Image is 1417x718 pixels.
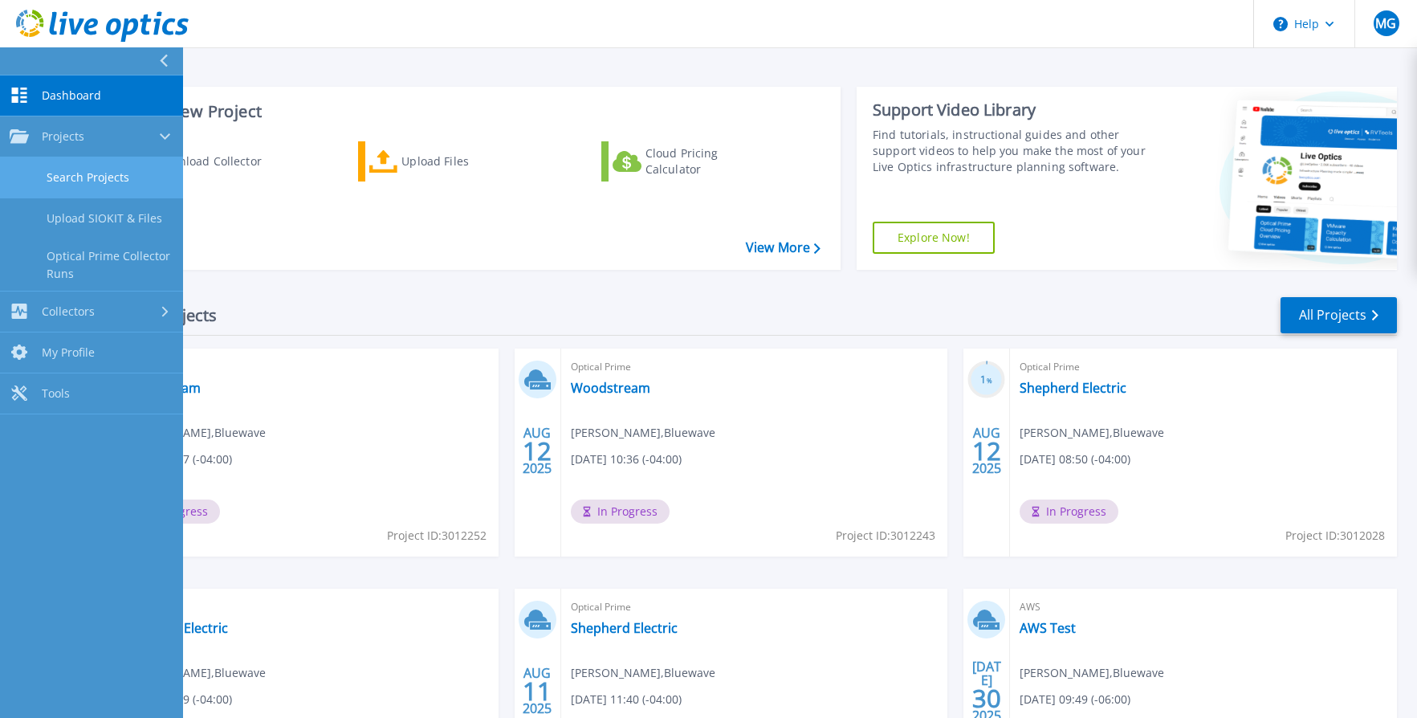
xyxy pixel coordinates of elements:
[571,424,715,442] span: [PERSON_NAME] , Bluewave
[121,598,489,616] span: Optical Prime
[1020,620,1076,636] a: AWS Test
[987,376,992,385] span: %
[571,664,715,682] span: [PERSON_NAME] , Bluewave
[972,691,1001,705] span: 30
[571,380,650,396] a: Woodstream
[42,129,84,144] span: Projects
[522,422,552,480] div: AUG 2025
[571,451,682,468] span: [DATE] 10:36 (-04:00)
[42,345,95,360] span: My Profile
[836,527,935,545] span: Project ID: 3012243
[601,141,780,182] a: Cloud Pricing Calculator
[155,145,283,177] div: Download Collector
[1020,598,1387,616] span: AWS
[571,358,939,376] span: Optical Prime
[1375,17,1396,30] span: MG
[1020,664,1164,682] span: [PERSON_NAME] , Bluewave
[1285,527,1385,545] span: Project ID: 3012028
[1281,297,1397,333] a: All Projects
[121,358,489,376] span: Optical Prime
[1020,500,1118,524] span: In Progress
[114,141,293,182] a: Download Collector
[746,240,820,255] a: View More
[972,444,1001,458] span: 12
[1020,424,1164,442] span: [PERSON_NAME] , Bluewave
[1020,380,1126,396] a: Shepherd Electric
[114,103,820,120] h3: Start a New Project
[873,127,1146,175] div: Find tutorials, instructional guides and other support videos to help you make the most of your L...
[571,500,670,524] span: In Progress
[1020,691,1130,708] span: [DATE] 09:49 (-06:00)
[387,527,487,545] span: Project ID: 3012252
[523,684,552,698] span: 11
[571,691,682,708] span: [DATE] 11:40 (-04:00)
[873,100,1146,120] div: Support Video Library
[401,145,530,177] div: Upload Files
[121,664,266,682] span: [PERSON_NAME] , Bluewave
[42,88,101,103] span: Dashboard
[523,444,552,458] span: 12
[967,371,1005,390] h3: 1
[971,422,1002,480] div: AUG 2025
[571,598,939,616] span: Optical Prime
[121,424,266,442] span: [PERSON_NAME] , Bluewave
[42,386,70,401] span: Tools
[42,304,95,319] span: Collectors
[873,222,995,254] a: Explore Now!
[358,141,537,182] a: Upload Files
[571,620,678,636] a: Shepherd Electric
[1020,358,1387,376] span: Optical Prime
[1020,451,1130,468] span: [DATE] 08:50 (-04:00)
[645,145,774,177] div: Cloud Pricing Calculator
